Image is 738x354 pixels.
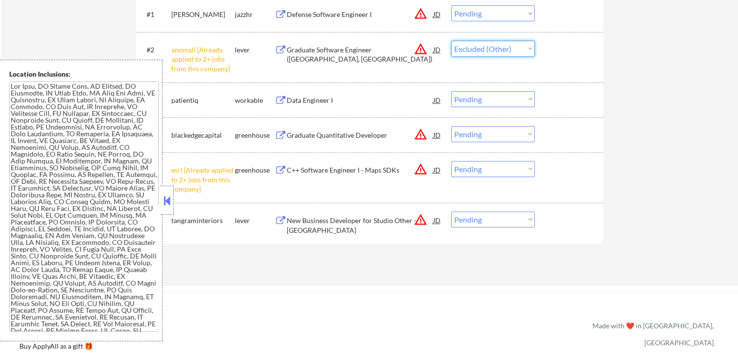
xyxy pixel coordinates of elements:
[171,130,235,140] div: blackedgecapital
[171,10,235,19] div: [PERSON_NAME]
[287,165,433,175] div: C++ Software Engineer I - Maps SDKs
[414,128,427,141] button: warning_amber
[147,45,164,55] div: #2
[9,69,159,79] div: Location Inclusions:
[235,130,275,140] div: greenhouse
[171,216,235,225] div: tangraminteriors
[414,42,427,56] button: warning_amber
[432,211,442,229] div: JD
[147,10,164,19] div: #1
[235,45,275,55] div: lever
[287,130,433,140] div: Graduate Quantitative Developer
[19,343,116,350] div: Buy ApplyAll as a gift 🎁
[287,10,433,19] div: Defense Software Engineer I
[235,165,275,175] div: greenhouse
[432,91,442,109] div: JD
[432,41,442,58] div: JD
[171,96,235,105] div: patientiq
[171,165,235,194] div: esri [Already applied to 2+ jobs from this company]
[235,216,275,225] div: lever
[589,317,714,351] div: Made with ❤️ in [GEOGRAPHIC_DATA], [GEOGRAPHIC_DATA]
[287,45,433,64] div: Graduate Software Engineer ([GEOGRAPHIC_DATA], [GEOGRAPHIC_DATA])
[235,10,275,19] div: jazzhr
[414,162,427,176] button: warning_amber
[235,96,275,105] div: workable
[171,45,235,74] div: anomali [Already applied to 2+ jobs from this company]
[432,126,442,144] div: JD
[414,7,427,20] button: warning_amber
[19,331,390,341] a: Refer & earn free applications 👯‍♀️
[287,216,433,235] div: New Business Developer for Studio Other - [GEOGRAPHIC_DATA]
[414,213,427,226] button: warning_amber
[432,161,442,178] div: JD
[19,341,116,353] a: Buy ApplyAll as a gift 🎁
[432,5,442,23] div: JD
[287,96,433,105] div: Data Engineer I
